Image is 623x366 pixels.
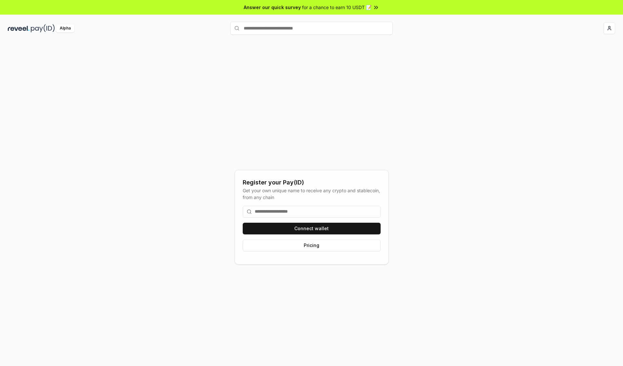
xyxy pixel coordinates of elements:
div: Register your Pay(ID) [243,178,381,187]
span: Answer our quick survey [244,4,301,11]
button: Pricing [243,240,381,251]
div: Alpha [56,24,74,32]
button: Connect wallet [243,223,381,234]
img: pay_id [31,24,55,32]
img: reveel_dark [8,24,30,32]
div: Get your own unique name to receive any crypto and stablecoin, from any chain [243,187,381,201]
span: for a chance to earn 10 USDT 📝 [302,4,372,11]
